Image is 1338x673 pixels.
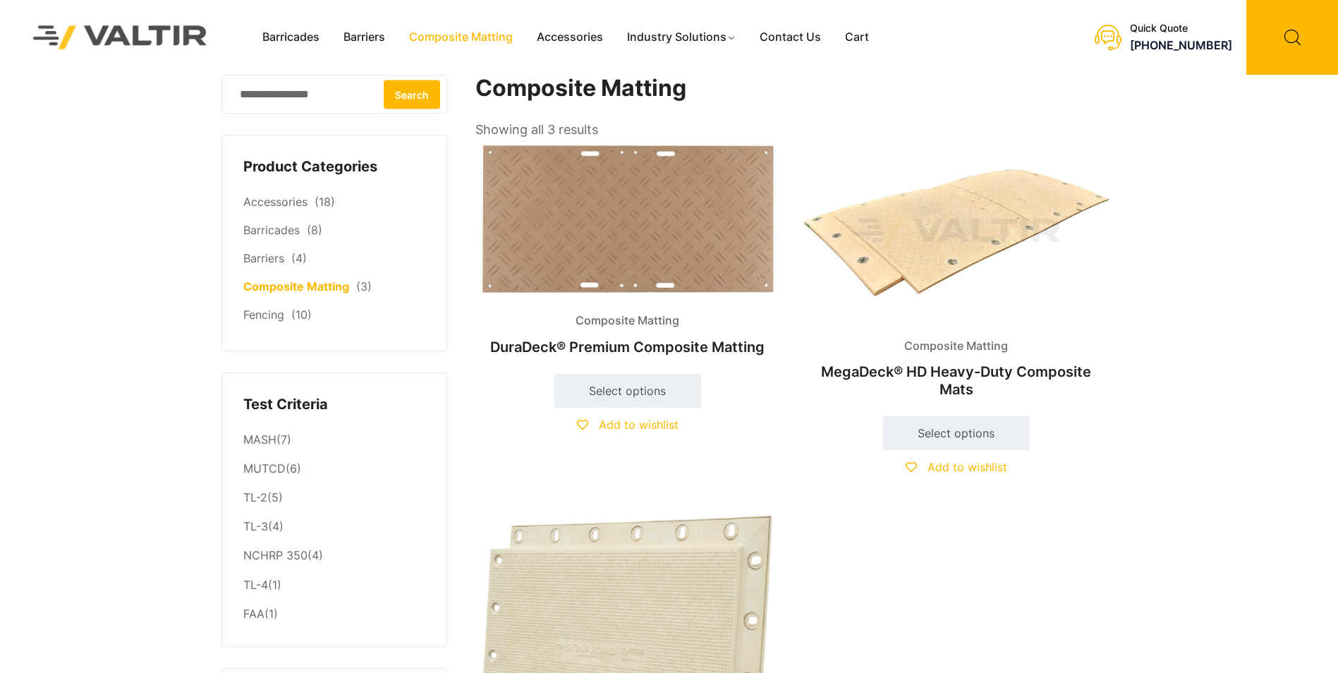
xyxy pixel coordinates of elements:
span: (4) [291,251,307,265]
a: NCHRP 350 [243,548,308,562]
h4: Test Criteria [243,394,425,416]
a: Industry Solutions [615,27,748,48]
a: TL-2 [243,490,267,504]
a: TL-3 [243,519,268,533]
a: Select options for “MegaDeck® HD Heavy-Duty Composite Mats” [883,416,1030,450]
p: Showing all 3 results [475,118,598,142]
img: Valtir Rentals [15,7,226,67]
li: (7) [243,425,425,454]
li: (4) [243,542,425,571]
a: Select options for “DuraDeck® Premium Composite Matting” [554,374,701,408]
div: Quick Quote [1130,23,1232,35]
a: Accessories [525,27,615,48]
h2: DuraDeck® Premium Composite Matting [475,332,780,363]
li: (1) [243,600,425,625]
a: Fencing [243,308,284,322]
a: Barricades [250,27,332,48]
span: Composite Matting [894,336,1018,357]
a: MUTCD [243,461,286,475]
span: Add to wishlist [928,460,1007,474]
a: Barriers [243,251,284,265]
h1: Composite Matting [475,75,1110,102]
h4: Product Categories [243,157,425,178]
a: Composite Matting [397,27,525,48]
span: Composite Matting [565,310,690,332]
h2: MegaDeck® HD Heavy-Duty Composite Mats [804,356,1109,404]
span: (3) [356,279,372,293]
span: (8) [307,223,322,237]
a: Barricades [243,223,300,237]
a: Accessories [243,195,308,209]
a: Composite MattingDuraDeck® Premium Composite Matting [475,141,780,363]
span: (18) [315,195,335,209]
a: TL-4 [243,578,268,592]
a: MASH [243,432,276,447]
a: [PHONE_NUMBER] [1130,38,1232,52]
a: Add to wishlist [906,460,1007,474]
li: (4) [243,513,425,542]
a: Barriers [332,27,397,48]
span: (10) [291,308,312,322]
a: Composite Matting [243,279,349,293]
a: Contact Us [748,27,833,48]
a: Composite MattingMegaDeck® HD Heavy-Duty Composite Mats [804,141,1109,404]
li: (6) [243,455,425,484]
a: Cart [833,27,881,48]
span: Add to wishlist [599,418,679,432]
li: (5) [243,484,425,513]
a: Add to wishlist [577,418,679,432]
li: (1) [243,571,425,600]
a: FAA [243,607,264,621]
button: Search [384,80,440,109]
